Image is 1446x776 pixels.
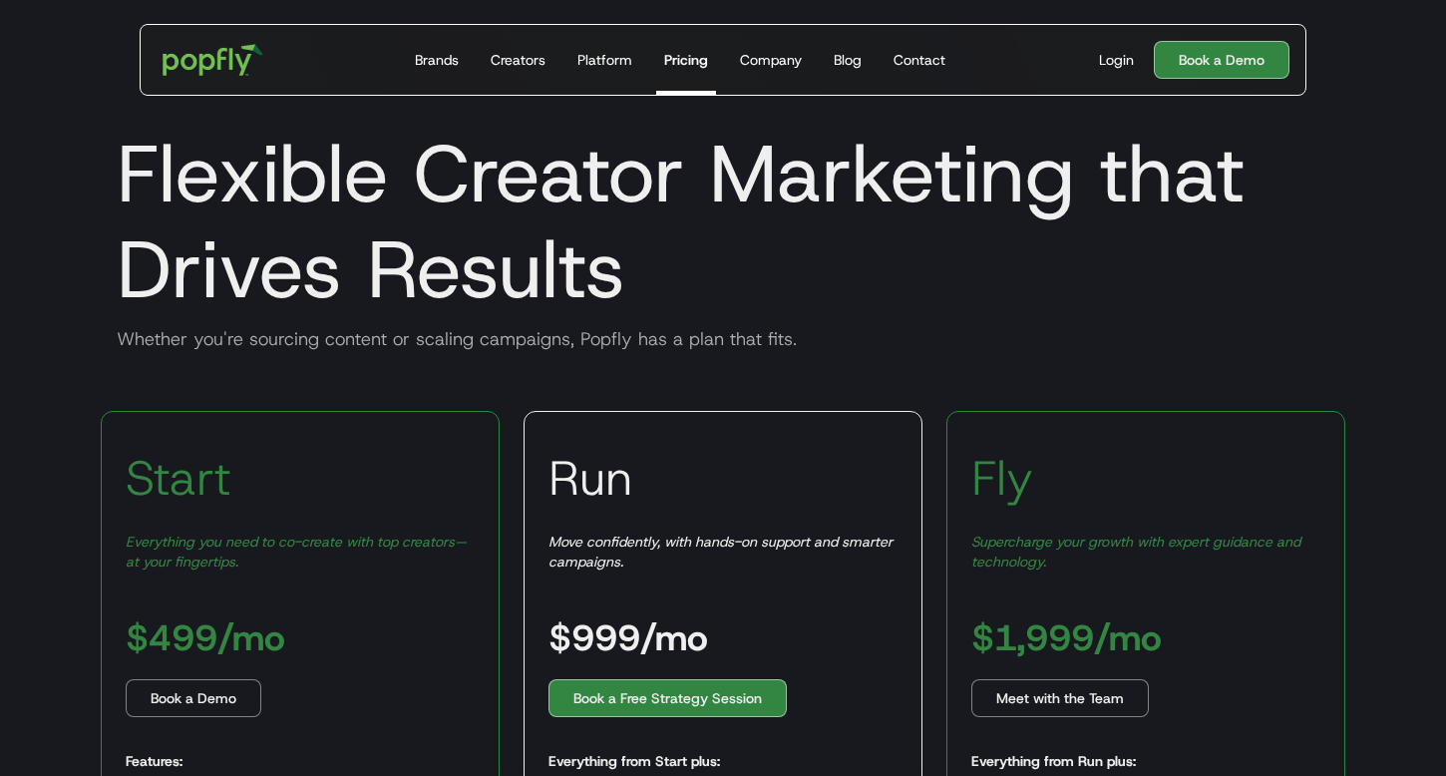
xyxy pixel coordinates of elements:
h5: Everything from Run plus: [971,751,1136,771]
a: Blog [826,25,870,95]
h5: Features: [126,751,182,771]
h5: Everything from Start plus: [548,751,720,771]
h3: $499/mo [126,619,285,655]
a: Contact [886,25,953,95]
a: Platform [569,25,640,95]
h3: Start [126,448,231,508]
a: Pricing [656,25,716,95]
div: Contact [894,50,945,70]
a: Book a Free Strategy Session [548,679,787,717]
div: Platform [577,50,632,70]
h3: $999/mo [548,619,708,655]
a: Meet with the Team [971,679,1149,717]
em: Everything you need to co-create with top creators—at your fingertips. [126,533,467,571]
a: home [149,30,277,90]
div: Login [1099,50,1134,70]
div: Book a Free Strategy Session [573,688,762,708]
div: Company [740,50,802,70]
div: Book a Demo [151,688,236,708]
a: Creators [483,25,553,95]
a: Company [732,25,810,95]
div: Meet with the Team [996,688,1124,708]
div: Pricing [664,50,708,70]
div: Creators [491,50,545,70]
div: Brands [415,50,459,70]
h3: Fly [971,448,1033,508]
a: Brands [407,25,467,95]
div: Blog [834,50,862,70]
div: Whether you're sourcing content or scaling campaigns, Popfly has a plan that fits. [101,327,1345,351]
h1: Flexible Creator Marketing that Drives Results [101,126,1345,317]
a: Book a Demo [1154,41,1289,79]
em: Move confidently, with hands-on support and smarter campaigns. [548,533,893,571]
h3: Run [548,448,632,508]
a: Login [1091,50,1142,70]
a: Book a Demo [126,679,261,717]
em: Supercharge your growth with expert guidance and technology. [971,533,1300,571]
h3: $1,999/mo [971,619,1162,655]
